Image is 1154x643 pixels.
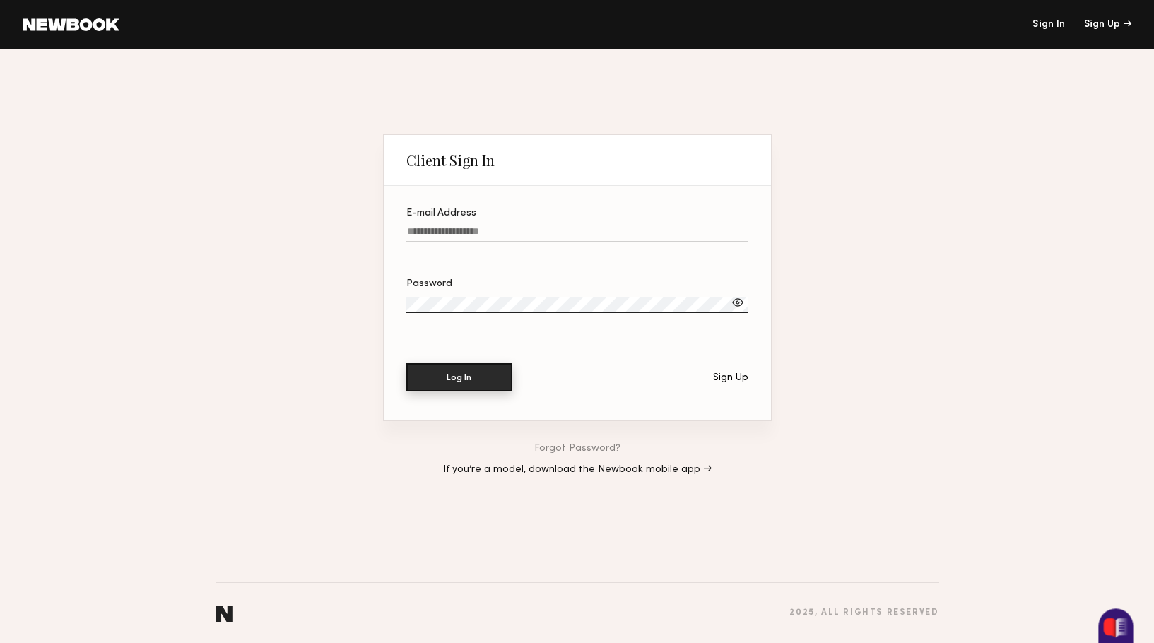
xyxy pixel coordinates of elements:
[406,226,748,242] input: E-mail Address
[443,465,712,475] a: If you’re a model, download the Newbook mobile app →
[406,152,495,169] div: Client Sign In
[406,279,748,289] div: Password
[713,373,748,383] div: Sign Up
[406,208,748,218] div: E-mail Address
[406,297,748,313] input: Password
[1032,20,1065,30] a: Sign In
[534,444,620,454] a: Forgot Password?
[789,608,938,618] div: 2025 , all rights reserved
[406,363,512,391] button: Log In
[1084,20,1131,30] div: Sign Up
